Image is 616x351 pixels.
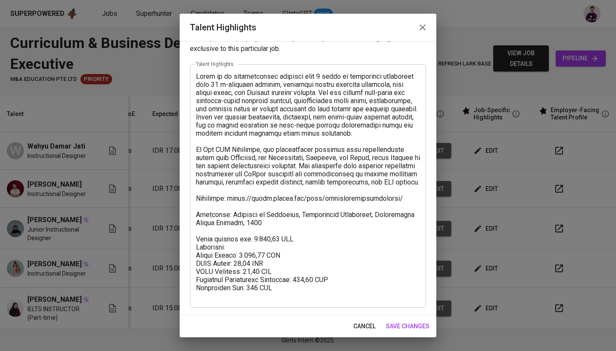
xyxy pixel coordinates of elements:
button: cancel [350,318,379,334]
button: save changes [382,318,433,334]
span: save changes [386,321,429,332]
span: cancel [353,321,376,332]
h2: Talent Highlights [190,21,426,34]
textarea: Lorem ip do sitametconsec adipisci elit 9 seddo ei temporinci utlaboreet dolo 31 m-aliquaen admin... [196,72,420,300]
